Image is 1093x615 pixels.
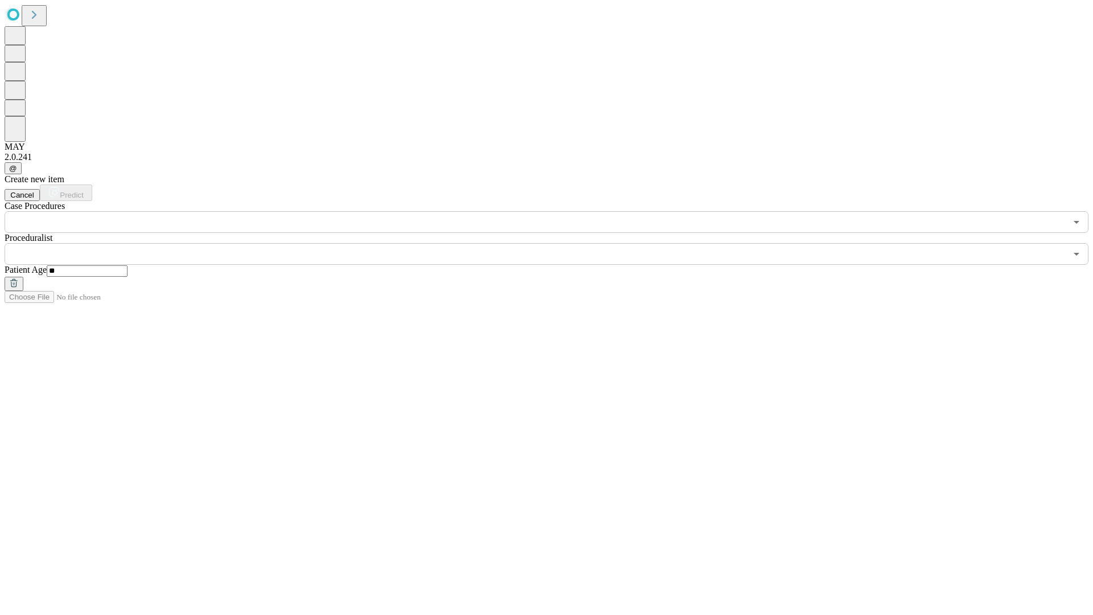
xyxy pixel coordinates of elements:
[5,152,1088,162] div: 2.0.241
[1069,246,1084,262] button: Open
[5,233,52,243] span: Proceduralist
[5,189,40,201] button: Cancel
[10,191,34,199] span: Cancel
[5,142,1088,152] div: MAY
[5,201,65,211] span: Scheduled Procedure
[5,265,47,274] span: Patient Age
[9,164,17,173] span: @
[60,191,83,199] span: Predict
[5,174,64,184] span: Create new item
[1069,214,1084,230] button: Open
[40,184,92,201] button: Predict
[5,162,22,174] button: @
